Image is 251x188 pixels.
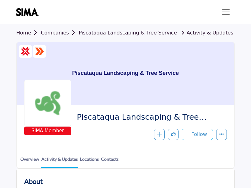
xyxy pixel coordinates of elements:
img: site Logo [16,8,42,16]
a: Overview [20,156,40,167]
a: Activity & Updates [41,156,78,168]
span: SIMA Member [25,127,70,134]
button: Follow [182,129,213,140]
a: Activity & Updates [179,30,233,36]
a: Locations [80,156,99,167]
button: More details [216,129,227,140]
a: Companies [41,30,78,36]
h2: About [24,176,43,186]
a: Contacts [101,156,119,167]
a: Home [16,30,41,36]
h1: Piscataqua Landscaping & Tree Service [72,42,179,105]
img: CSP Certified [21,47,30,56]
a: Piscataqua Landscaping & Tree Service [79,30,177,36]
button: Toggle navigation [217,6,235,18]
img: ASM Certified [35,47,44,56]
span: Piscataqua Landscaping & Tree Service [77,112,222,123]
button: Like [168,129,179,140]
